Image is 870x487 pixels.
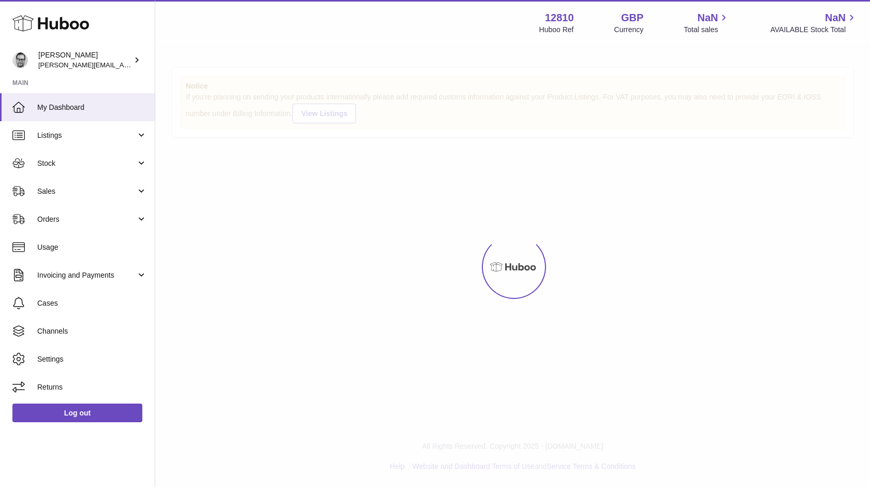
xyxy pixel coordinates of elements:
[37,103,147,112] span: My Dashboard
[621,11,643,25] strong: GBP
[12,52,28,68] img: alex@digidistiller.com
[37,354,147,364] span: Settings
[37,242,147,252] span: Usage
[614,25,644,35] div: Currency
[37,214,136,224] span: Orders
[37,159,136,168] span: Stock
[539,25,574,35] div: Huboo Ref
[37,187,136,196] span: Sales
[38,61,208,69] span: [PERSON_NAME][EMAIL_ADDRESS][DOMAIN_NAME]
[37,298,147,308] span: Cases
[37,270,136,280] span: Invoicing and Payments
[37,326,147,336] span: Channels
[684,25,730,35] span: Total sales
[37,382,147,392] span: Returns
[825,11,846,25] span: NaN
[684,11,730,35] a: NaN Total sales
[37,131,136,140] span: Listings
[770,25,858,35] span: AVAILABLE Stock Total
[12,404,142,422] a: Log out
[697,11,718,25] span: NaN
[545,11,574,25] strong: 12810
[770,11,858,35] a: NaN AVAILABLE Stock Total
[38,50,131,70] div: [PERSON_NAME]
